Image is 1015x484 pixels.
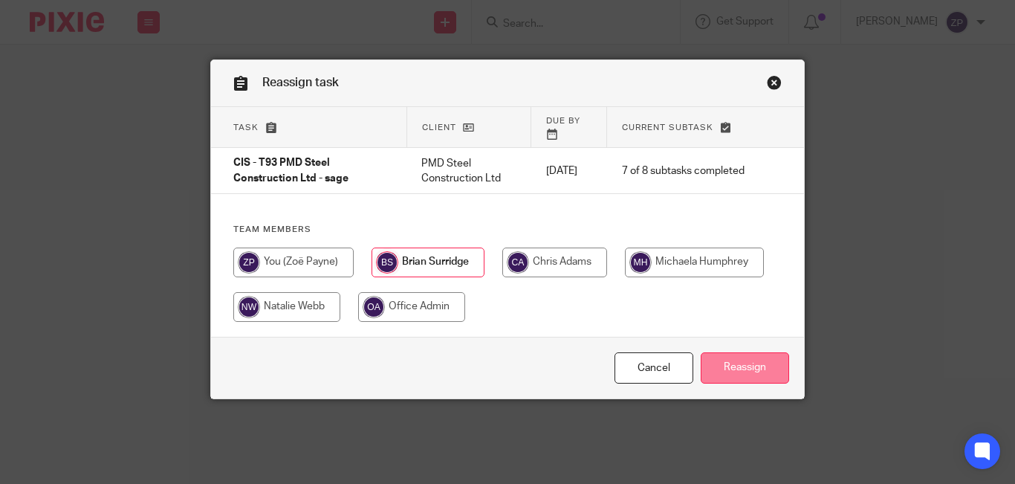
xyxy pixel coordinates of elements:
h4: Team members [233,224,782,236]
span: Current subtask [622,123,713,132]
p: [DATE] [546,164,592,178]
p: PMD Steel Construction Ltd [421,156,516,187]
span: Task [233,123,259,132]
td: 7 of 8 subtasks completed [607,148,759,194]
span: Reassign task [262,77,339,88]
a: Close this dialog window [767,75,782,95]
span: CIS - T93 PMD Steel Construction Ltd - sage [233,158,348,184]
span: Client [422,123,456,132]
input: Reassign [701,352,789,384]
span: Due by [546,117,580,125]
a: Close this dialog window [614,352,693,384]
